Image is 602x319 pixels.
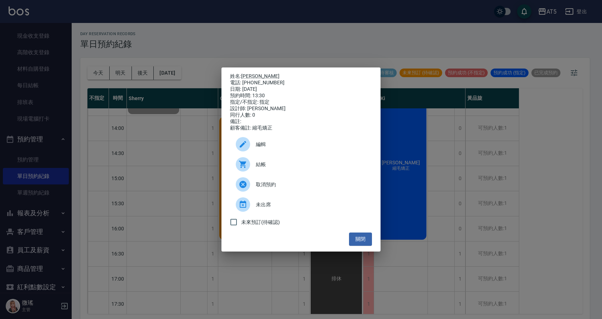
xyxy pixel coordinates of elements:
[230,99,372,105] div: 指定/不指定: 指定
[230,93,372,99] div: 預約時間: 13:30
[256,141,366,148] span: 編輯
[230,80,372,86] div: 電話: [PHONE_NUMBER]
[230,86,372,93] div: 日期: [DATE]
[256,181,366,188] span: 取消預約
[230,105,372,112] div: 設計師: [PERSON_NAME]
[256,161,366,168] span: 結帳
[230,134,372,154] div: 編輯
[230,154,372,174] a: 結帳
[230,194,372,215] div: 未出席
[230,118,372,125] div: 備註:
[241,73,279,79] a: [PERSON_NAME]
[241,219,280,226] span: 未來預訂(待確認)
[230,112,372,118] div: 同行人數: 0
[230,125,372,131] div: 顧客備註: 縮毛矯正
[230,73,372,80] p: 姓名:
[230,174,372,194] div: 取消預約
[349,233,372,246] button: 關閉
[256,201,366,208] span: 未出席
